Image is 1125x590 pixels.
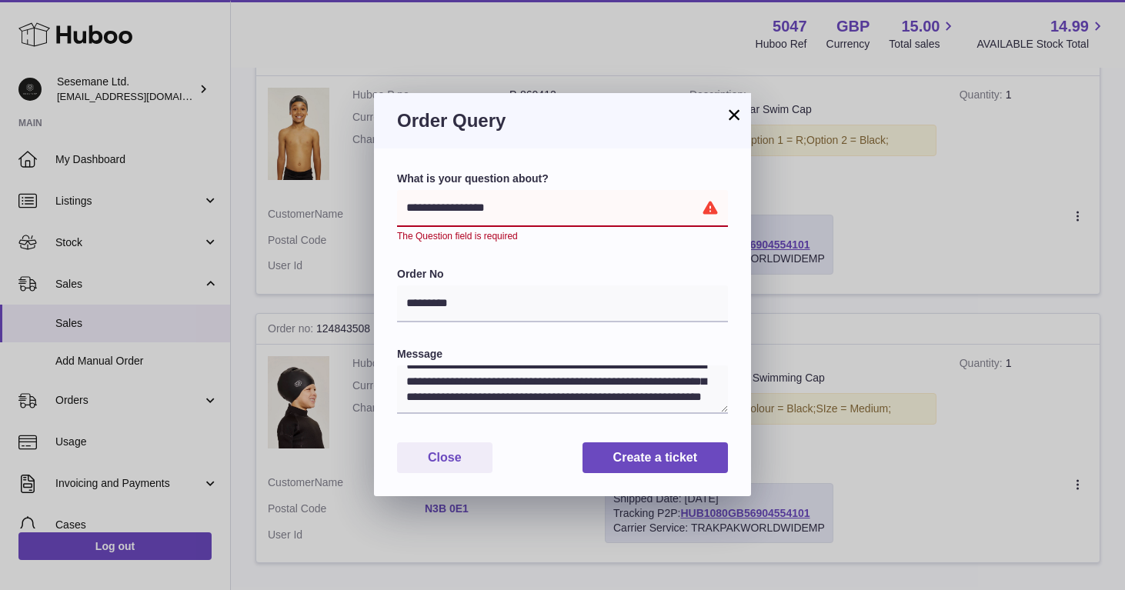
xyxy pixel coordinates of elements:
[397,442,492,474] button: Close
[397,347,728,362] label: Message
[397,230,728,242] div: The Question field is required
[397,172,728,186] label: What is your question about?
[397,108,728,133] h3: Order Query
[725,105,743,124] button: ×
[583,442,728,474] button: Create a ticket
[397,267,728,282] label: Order No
